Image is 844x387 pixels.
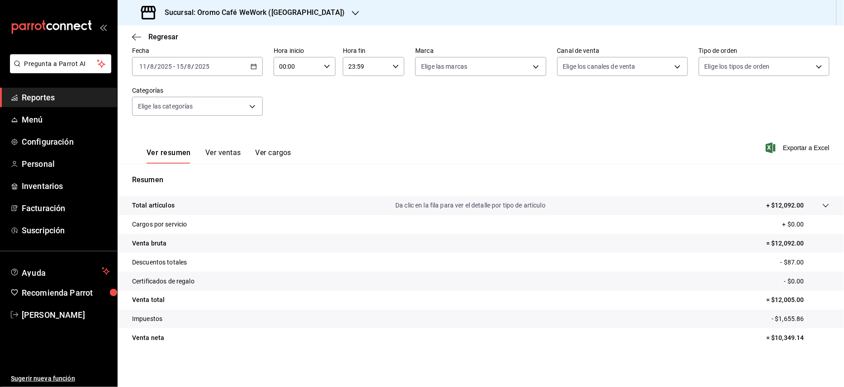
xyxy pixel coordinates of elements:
input: -- [139,63,147,70]
p: - $87.00 [781,258,830,267]
label: Hora inicio [274,48,336,54]
label: Canal de venta [557,48,688,54]
p: + $12,092.00 [766,201,804,210]
p: - $0.00 [784,277,830,286]
div: navigation tabs [147,148,291,164]
label: Fecha [132,48,263,54]
input: ---- [157,63,172,70]
label: Tipo de orden [699,48,830,54]
input: ---- [194,63,210,70]
p: = $12,005.00 [766,295,830,305]
span: Reportes [22,91,110,104]
label: Categorías [132,88,263,94]
p: Venta bruta [132,239,166,248]
button: open_drawer_menu [100,24,107,31]
button: Ver resumen [147,148,191,164]
p: + $0.00 [782,220,830,229]
a: Pregunta a Parrot AI [6,66,111,75]
p: Impuestos [132,314,162,324]
span: / [154,63,157,70]
span: / [147,63,150,70]
p: Venta total [132,295,165,305]
span: - [173,63,175,70]
span: Elige los tipos de orden [705,62,770,71]
span: [PERSON_NAME] [22,309,110,321]
span: Regresar [148,33,178,41]
button: Ver ventas [205,148,241,164]
span: Recomienda Parrot [22,287,110,299]
button: Regresar [132,33,178,41]
span: Personal [22,158,110,170]
span: Menú [22,113,110,126]
p: = $10,349.14 [766,333,830,343]
input: -- [176,63,184,70]
p: Venta neta [132,333,164,343]
input: -- [150,63,154,70]
p: Resumen [132,175,830,185]
span: Suscripción [22,224,110,236]
button: Pregunta a Parrot AI [10,54,111,73]
span: Inventarios [22,180,110,192]
span: Pregunta a Parrot AI [24,59,97,69]
button: Exportar a Excel [768,142,830,153]
span: / [184,63,187,70]
span: Facturación [22,202,110,214]
p: Descuentos totales [132,258,187,267]
span: Elige las marcas [421,62,467,71]
p: Total artículos [132,201,175,210]
span: Configuración [22,136,110,148]
input: -- [187,63,192,70]
span: Ayuda [22,266,98,277]
span: Elige las categorías [138,102,193,111]
span: / [192,63,194,70]
span: Sugerir nueva función [11,374,110,383]
p: Cargos por servicio [132,220,187,229]
p: Certificados de regalo [132,277,194,286]
label: Marca [415,48,546,54]
button: Ver cargos [256,148,292,164]
label: Hora fin [343,48,405,54]
h3: Sucursal: Oromo Café WeWork ([GEOGRAPHIC_DATA]) [157,7,345,18]
p: - $1,655.86 [772,314,830,324]
p: Da clic en la fila para ver el detalle por tipo de artículo [395,201,545,210]
span: Elige los canales de venta [563,62,635,71]
p: = $12,092.00 [766,239,830,248]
